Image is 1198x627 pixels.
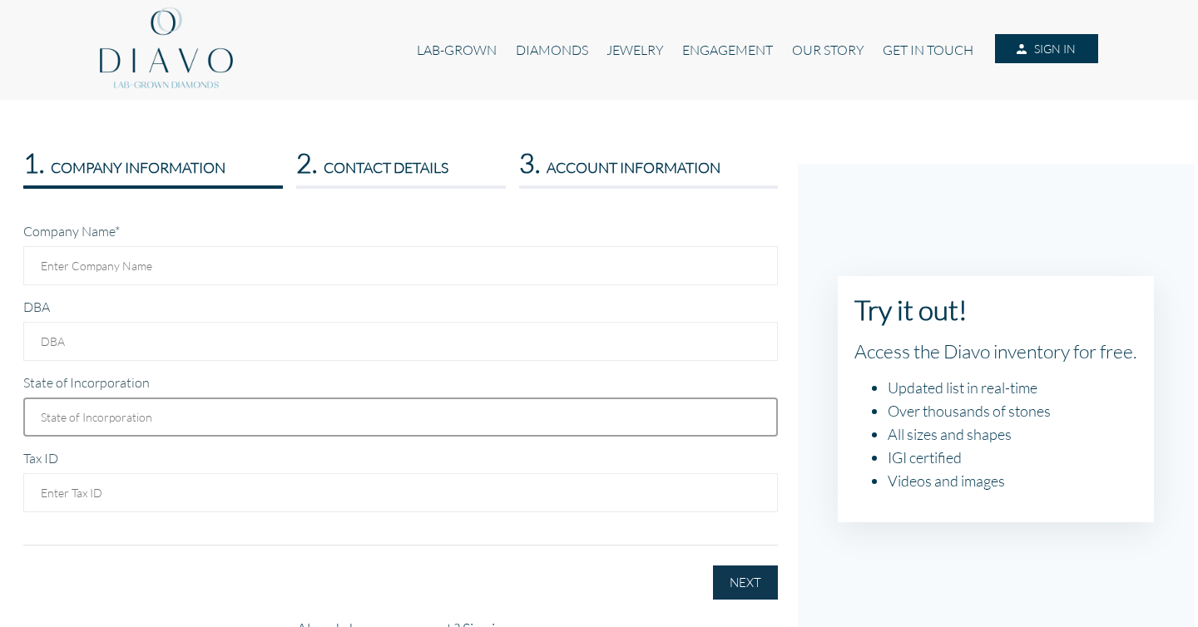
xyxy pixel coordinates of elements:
a: LAB-GROWN [408,34,506,66]
h2: Access the Diavo inventory for free. [854,339,1137,363]
h1: Try it out! [854,293,1137,326]
a: JEWELRY [597,34,673,66]
li: Over thousands of stones [888,399,1137,422]
label: Tax ID [23,450,58,466]
li: Updated list in real-time [888,376,1137,399]
li: IGI certified [888,446,1137,469]
a: ENGAGEMENT [673,34,782,66]
button: NEXT [713,565,778,600]
li: All sizes and shapes [888,422,1137,446]
h3: ACCOUNT INFORMATION [519,146,778,179]
h3: CONTACT DETAILS [296,146,506,179]
a: SIGN IN [995,34,1098,64]
input: Enter Tax ID [23,473,778,512]
span: 1. [23,146,44,179]
a: DIAMONDS [507,34,597,66]
label: Company Name* [23,223,120,239]
span: 2. [296,146,317,179]
a: GET IN TOUCH [874,34,983,66]
h3: COMPANY INFORMATION [23,146,283,179]
input: DBA [23,322,778,361]
a: OUR STORY [783,34,874,66]
input: Enter Company Name [23,246,778,285]
label: State of Incorporation [23,374,150,390]
label: DBA [23,299,50,314]
input: State of Incorporation [23,397,778,437]
span: 3. [519,146,540,179]
li: Videos and images [888,469,1137,492]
